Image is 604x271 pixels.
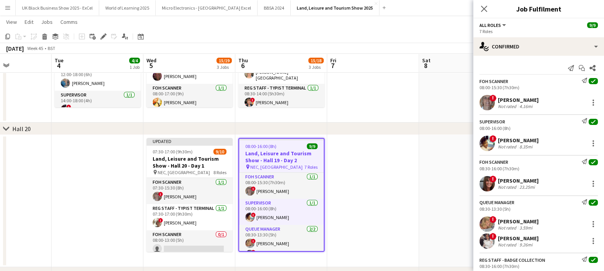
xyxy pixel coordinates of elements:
span: ! [251,213,256,217]
span: 9/10 [213,149,226,155]
span: ! [251,239,256,243]
span: 7 [329,61,336,70]
div: 08:00-15:30 (7h30m) [479,85,598,90]
span: All roles [479,22,501,28]
div: 1 Job [130,64,140,70]
a: Comms [57,17,81,27]
span: ! [158,218,163,223]
button: Land, Leisure and Tourism Show 2025 [291,0,379,15]
span: Thu [238,57,248,64]
span: 5 [145,61,156,70]
span: Sat [422,57,431,64]
button: World of Learning 2025 [99,0,156,15]
div: [DATE] [6,45,24,52]
div: [PERSON_NAME] [498,218,539,225]
h3: Land, Leisure and Tourism Show - Hall 19 - Day 2 [239,150,324,164]
button: Micro Electronics - [GEOGRAPHIC_DATA] Excel [156,0,258,15]
a: View [3,17,20,27]
span: 8 Roles [213,170,226,175]
div: [PERSON_NAME] [498,177,539,184]
app-card-role: Supervisor1/112:00-18:00 (6h)[PERSON_NAME] [55,65,141,91]
div: 4.16mi [518,103,534,109]
div: Confirmed [473,37,604,56]
div: FOH Scanner [479,159,508,165]
div: Not rated [498,242,518,248]
app-card-role: FOH Scanner1/107:30-15:30 (8h)![PERSON_NAME] [146,178,233,204]
app-card-role: Reg Staff - Typist Terminal1/107:30-17:00 (9h30m)![PERSON_NAME] [146,204,233,230]
div: 08:30-16:00 (7h30m) [479,166,598,171]
span: ! [489,216,496,223]
span: Week 45 [25,45,45,51]
span: Comms [60,18,78,25]
span: 4 [53,61,63,70]
div: Updated [146,138,233,144]
div: Supervisor [479,119,505,125]
div: [PERSON_NAME] [498,235,539,242]
div: [PERSON_NAME] [498,137,539,144]
span: NEC, [GEOGRAPHIC_DATA] [250,164,303,170]
span: NEC, [GEOGRAPHIC_DATA] [158,170,210,175]
span: 8 [421,61,431,70]
span: ! [67,105,71,109]
app-card-role: FOH Scanner1/108:00-17:00 (9h)[PERSON_NAME] [146,84,233,110]
div: 3 Jobs [217,64,231,70]
span: Jobs [41,18,53,25]
span: 15/19 [216,58,232,63]
span: ! [489,95,496,101]
div: Queue Manager [479,200,514,205]
div: 8.35mi [518,144,534,150]
span: ! [489,135,496,142]
span: ! [489,233,496,240]
span: 6 [237,61,248,70]
div: 3 Jobs [309,64,323,70]
h3: Land, Leisure and Tourism Show - Hall 20 - Day 1 [146,155,233,169]
div: 08:30-16:00 (7h30m) [479,263,598,269]
div: 23.25mi [518,184,536,190]
span: 9/9 [307,143,318,149]
span: ! [489,176,496,183]
span: 15/18 [308,58,324,63]
a: Jobs [38,17,56,27]
button: All roles [479,22,507,28]
div: Not rated [498,144,518,150]
span: 9/9 [587,22,598,28]
span: 08:00-16:00 (8h) [245,143,276,149]
span: ! [251,250,256,254]
div: 9.26mi [518,242,534,248]
app-card-role: FOH Scanner1/108:00-15:30 (7h30m)![PERSON_NAME] [239,173,324,199]
app-card-role: Reg Staff - Typist Terminal1/108:30-14:00 (5h30m)![PERSON_NAME] [238,84,324,110]
app-card-role: Supervisor1/108:00-16:00 (8h)![PERSON_NAME] [239,199,324,225]
span: Wed [146,57,156,64]
div: Reg Staff - Badge Collection [479,257,545,263]
h3: Job Fulfilment [473,4,604,14]
app-job-card: 08:00-16:00 (8h)9/9Land, Leisure and Tourism Show - Hall 19 - Day 2 NEC, [GEOGRAPHIC_DATA]7 Roles... [238,138,324,252]
span: Edit [25,18,33,25]
div: 7 Roles [479,28,598,34]
app-card-role: FOH Scanner0/108:00-13:00 (5h) [146,230,233,256]
div: 08:00-16:00 (8h) [479,125,598,131]
span: Tue [55,57,63,64]
div: BST [48,45,55,51]
div: 3.59mi [518,225,534,231]
span: 4/4 [129,58,140,63]
app-job-card: Updated07:30-17:00 (9h30m)9/10Land, Leisure and Tourism Show - Hall 20 - Day 1 NEC, [GEOGRAPHIC_D... [146,138,233,252]
span: Fri [330,57,336,64]
div: Not rated [498,225,518,231]
div: Hall 20 [12,125,31,133]
span: ! [251,186,256,191]
div: FOH Scanner [479,78,508,84]
span: View [6,18,17,25]
span: ! [158,192,163,196]
div: Not rated [498,103,518,109]
div: [PERSON_NAME] [498,96,539,103]
app-card-role: Supervisor1/114:00-18:00 (4h)![PERSON_NAME] [55,91,141,117]
button: BBSA 2024 [258,0,291,15]
span: 07:30-17:00 (9h30m) [153,149,193,155]
span: ! [250,98,255,102]
button: UK Black Business Show 2025 - ExCel [16,0,99,15]
a: Edit [22,17,37,27]
span: 7 Roles [304,164,318,170]
app-card-role: Queue Manager2/208:30-13:30 (5h)![PERSON_NAME]![PERSON_NAME] [239,225,324,262]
